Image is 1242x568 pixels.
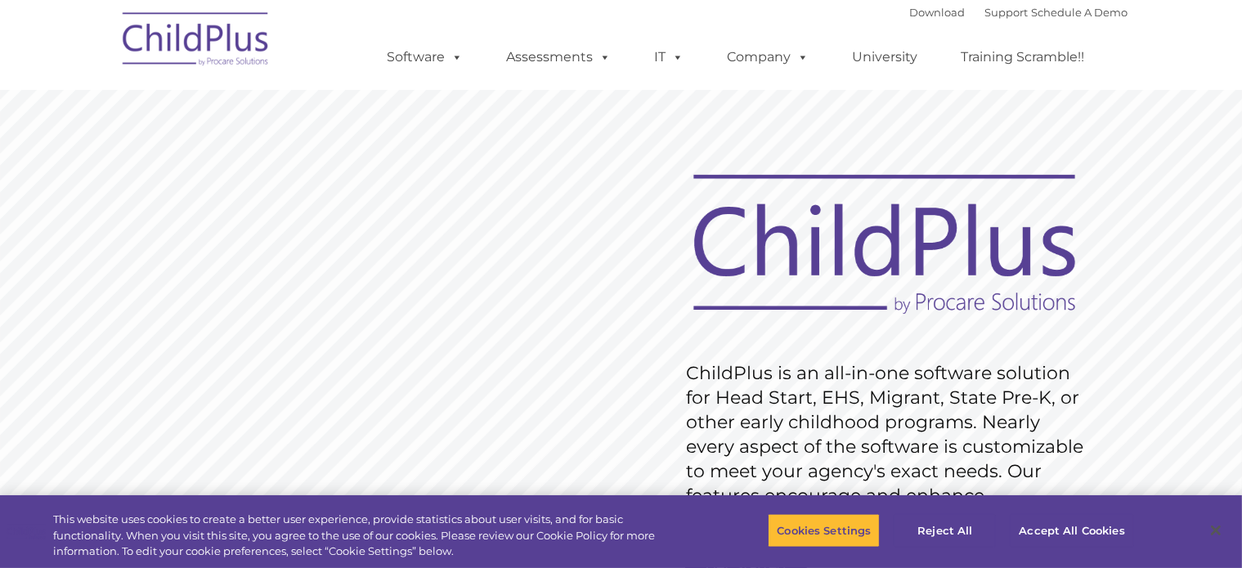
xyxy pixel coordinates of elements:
a: Software [371,41,480,74]
a: Assessments [491,41,628,74]
a: Support [985,6,1029,19]
a: Training Scramble!! [945,41,1101,74]
div: This website uses cookies to create a better user experience, provide statistics about user visit... [53,512,683,560]
button: Reject All [894,513,996,548]
button: Accept All Cookies [1010,513,1133,548]
a: Schedule A Demo [1032,6,1128,19]
a: IT [639,41,701,74]
a: Download [910,6,966,19]
rs-layer: ChildPlus is an all-in-one software solution for Head Start, EHS, Migrant, State Pre-K, or other ... [686,361,1092,533]
button: Close [1198,512,1234,548]
a: University [836,41,935,74]
button: Cookies Settings [768,513,880,548]
a: Company [711,41,826,74]
img: ChildPlus by Procare Solutions [114,1,278,83]
font: | [910,6,1128,19]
